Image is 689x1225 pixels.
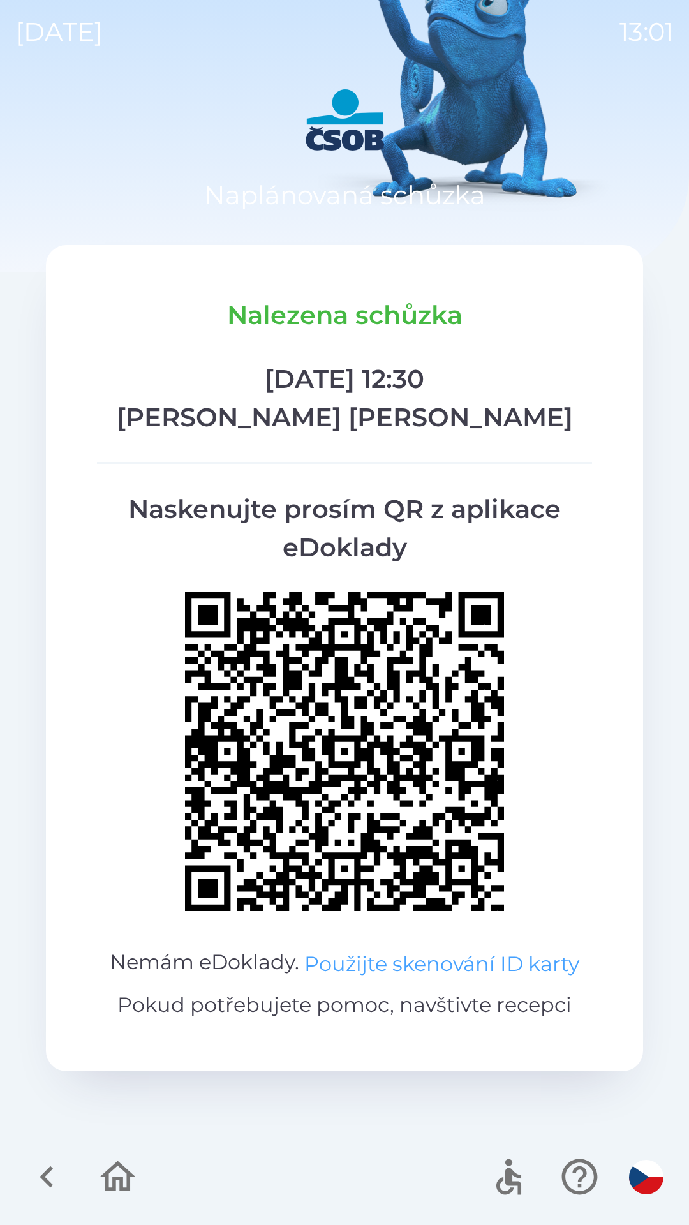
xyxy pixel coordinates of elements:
img: cs flag [629,1160,663,1194]
p: Nemám eDoklady. [97,947,592,979]
p: Pokud potřebujete pomoc, navštivte recepci [97,990,592,1020]
p: Nalezena schůzka [97,296,592,334]
p: [DATE] [15,13,103,51]
img: Logo [46,89,643,151]
p: 13:01 [619,13,674,51]
p: [DATE] 12:30 [97,360,592,398]
button: Použijte skenování ID karty [304,949,579,979]
p: Naplánovaná schůzka [204,176,485,214]
p: Naskenujte prosím QR z aplikace eDoklady [97,490,592,567]
p: [PERSON_NAME] [PERSON_NAME] [97,398,592,436]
